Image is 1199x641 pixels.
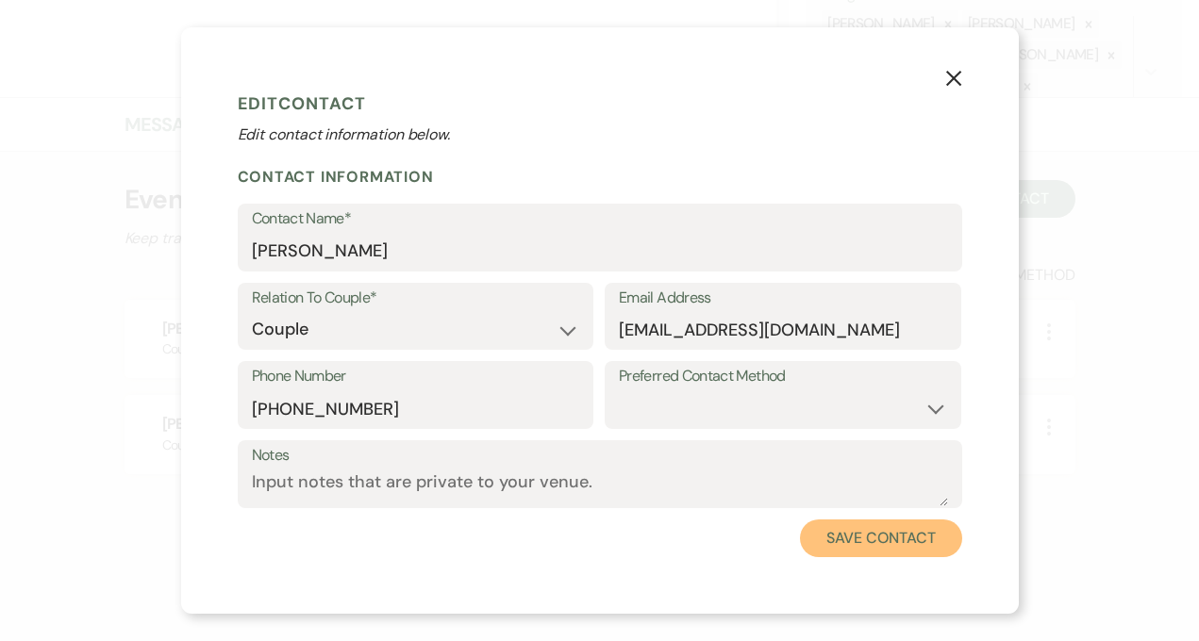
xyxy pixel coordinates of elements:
[252,285,580,312] label: Relation To Couple*
[619,285,947,312] label: Email Address
[252,363,580,390] label: Phone Number
[238,167,962,187] h2: Contact Information
[252,205,948,233] label: Contact Name*
[800,519,961,557] button: Save Contact
[238,123,962,146] p: Edit contact information below.
[252,442,948,469] label: Notes
[619,363,947,390] label: Preferred Contact Method
[238,90,962,118] h1: Edit Contact
[252,233,948,270] input: First and Last Name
